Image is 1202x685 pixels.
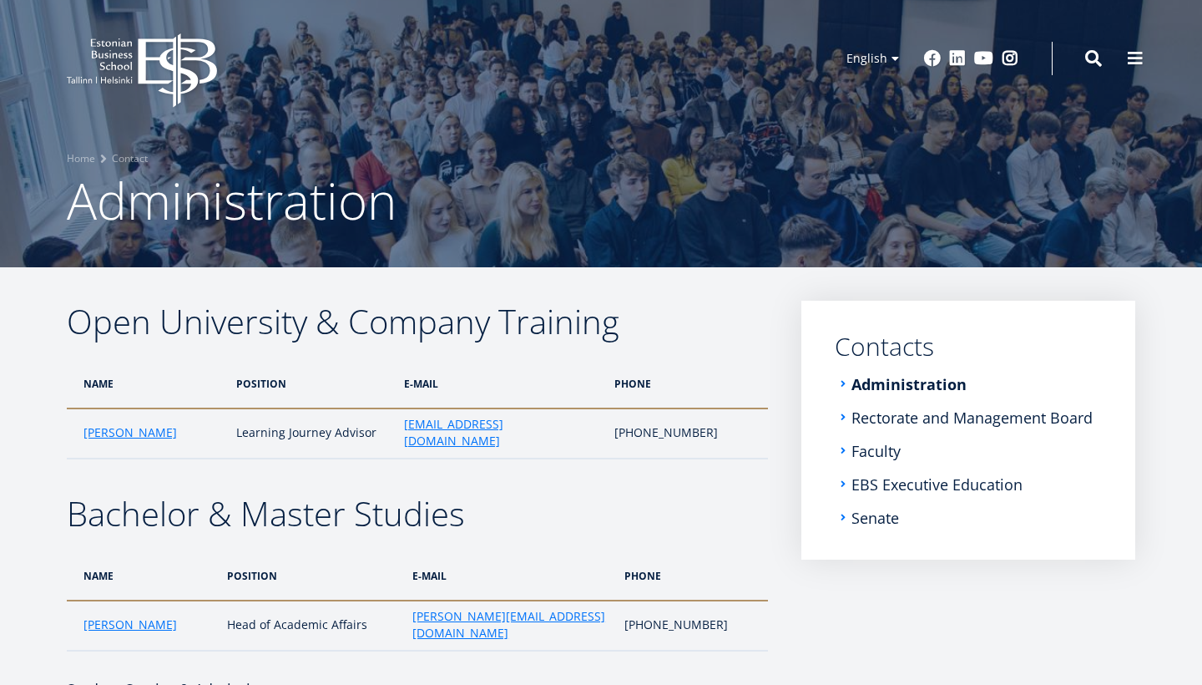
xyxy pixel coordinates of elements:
th: e-MAIL [396,359,606,408]
th: NAME [67,551,219,601]
a: [PERSON_NAME] [83,424,177,441]
a: [EMAIL_ADDRESS][DOMAIN_NAME] [404,416,598,449]
th: NAME [67,359,228,408]
th: POSITION [228,359,395,408]
a: Youtube [974,50,993,67]
th: PHONE [616,551,768,601]
h2: Open University & Company Training [67,301,768,342]
a: EBS Executive Education [851,476,1023,493]
span: Administration [67,166,396,235]
a: Administration [851,376,967,393]
a: Facebook [924,50,941,67]
td: Learning Journey Advisor [228,408,395,459]
th: POSITION [219,551,404,601]
a: Contact [112,150,148,167]
a: [PERSON_NAME][EMAIL_ADDRESS][DOMAIN_NAME] [412,608,608,642]
a: [PERSON_NAME] [83,616,177,633]
th: e-MAIL [404,551,616,601]
h2: Bachelor & Master Studies [67,493,768,535]
td: [PHONE_NUMBER] [616,601,768,651]
a: Senate [851,510,899,526]
td: Head of Academic Affairs [219,601,404,651]
a: Faculty [851,443,901,459]
td: [PHONE_NUMBER] [606,408,768,459]
a: Home [67,150,95,167]
a: Rectorate and Management Board [851,409,1093,426]
a: Linkedin [949,50,966,67]
th: PHONE [606,359,768,408]
a: Instagram [1002,50,1018,67]
a: Contacts [835,334,1102,359]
